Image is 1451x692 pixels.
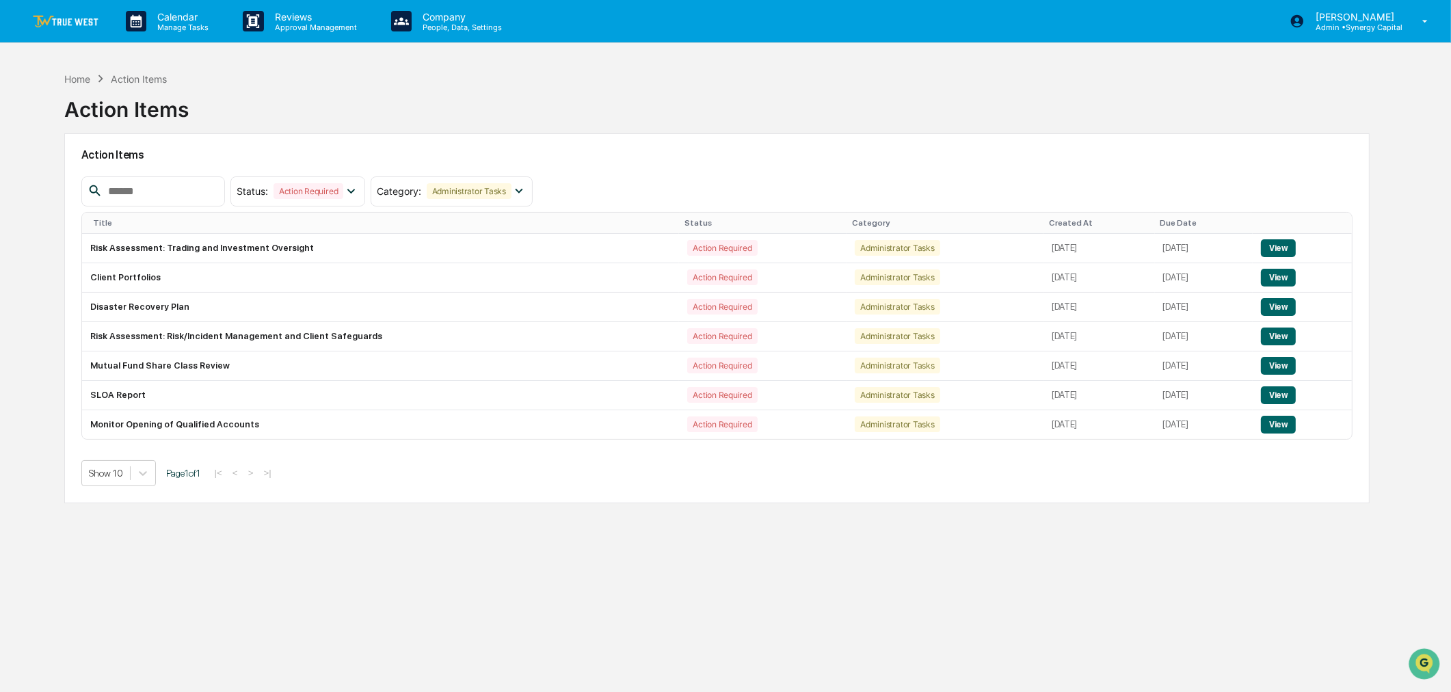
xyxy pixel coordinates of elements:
[166,468,200,479] span: Page 1 of 1
[244,467,258,479] button: >
[8,263,92,288] a: 🔎Data Lookup
[1261,390,1296,400] a: View
[27,243,88,256] span: Preclearance
[27,269,86,282] span: Data Lookup
[146,23,215,32] p: Manage Tasks
[1407,647,1444,684] iframe: Open customer support
[855,299,940,315] div: Administrator Tasks
[1043,234,1155,263] td: [DATE]
[14,152,88,163] div: Past conversations
[1049,218,1149,228] div: Created At
[27,187,38,198] img: 1746055101610-c473b297-6a78-478c-a979-82029cc54cd1
[8,237,94,262] a: 🖐️Preclearance
[1043,381,1155,410] td: [DATE]
[684,218,841,228] div: Status
[852,218,1038,228] div: Category
[1305,11,1402,23] p: [PERSON_NAME]
[1261,331,1296,341] a: View
[1261,243,1296,253] a: View
[81,148,1353,161] h2: Action Items
[1043,322,1155,351] td: [DATE]
[113,243,170,256] span: Attestations
[14,244,25,255] div: 🖐️
[264,11,364,23] p: Reviews
[1043,263,1155,293] td: [DATE]
[274,183,343,199] div: Action Required
[14,105,38,129] img: 1746055101610-c473b297-6a78-478c-a979-82029cc54cd1
[1155,410,1253,439] td: [DATE]
[1155,263,1253,293] td: [DATE]
[260,467,276,479] button: >|
[412,11,509,23] p: Company
[1155,351,1253,381] td: [DATE]
[114,186,118,197] span: •
[232,109,249,125] button: Start new chat
[82,410,680,439] td: Monitor Opening of Qualified Accounts
[96,302,165,312] a: Powered byPylon
[1261,386,1296,404] button: View
[427,183,511,199] div: Administrator Tasks
[1261,298,1296,316] button: View
[46,118,173,129] div: We're available if you need us!
[1043,293,1155,322] td: [DATE]
[82,293,680,322] td: Disaster Recovery Plan
[36,62,226,77] input: Clear
[1261,360,1296,371] a: View
[264,23,364,32] p: Approval Management
[1261,357,1296,375] button: View
[93,218,674,228] div: Title
[82,263,680,293] td: Client Portfolios
[14,173,36,195] img: Cameron Burns
[14,29,249,51] p: How can we help?
[82,381,680,410] td: SLOA Report
[1261,269,1296,287] button: View
[211,467,226,479] button: |<
[14,270,25,281] div: 🔎
[1155,234,1253,263] td: [DATE]
[687,299,757,315] div: Action Required
[1155,381,1253,410] td: [DATE]
[228,467,242,479] button: <
[64,73,90,85] div: Home
[1261,239,1296,257] button: View
[1155,293,1253,322] td: [DATE]
[111,73,167,85] div: Action Items
[82,234,680,263] td: Risk Assessment: Trading and Investment Oversight
[377,185,421,197] span: Category :
[94,237,175,262] a: 🗄️Attestations
[121,186,149,197] span: [DATE]
[42,186,111,197] span: [PERSON_NAME]
[855,416,940,432] div: Administrator Tasks
[1261,272,1296,282] a: View
[855,269,940,285] div: Administrator Tasks
[82,322,680,351] td: Risk Assessment: Risk/Incident Management and Client Safeguards
[687,328,757,344] div: Action Required
[1043,351,1155,381] td: [DATE]
[687,240,757,256] div: Action Required
[855,328,940,344] div: Administrator Tasks
[855,387,940,403] div: Administrator Tasks
[687,416,757,432] div: Action Required
[146,11,215,23] p: Calendar
[687,269,757,285] div: Action Required
[46,105,224,118] div: Start new chat
[136,302,165,312] span: Pylon
[687,358,757,373] div: Action Required
[1261,419,1296,429] a: View
[99,244,110,255] div: 🗄️
[82,351,680,381] td: Mutual Fund Share Class Review
[855,240,940,256] div: Administrator Tasks
[33,15,98,28] img: logo
[412,23,509,32] p: People, Data, Settings
[64,86,189,122] div: Action Items
[1043,410,1155,439] td: [DATE]
[1155,322,1253,351] td: [DATE]
[1261,416,1296,434] button: View
[212,149,249,165] button: See all
[1261,328,1296,345] button: View
[1261,302,1296,312] a: View
[1160,218,1247,228] div: Due Date
[687,387,757,403] div: Action Required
